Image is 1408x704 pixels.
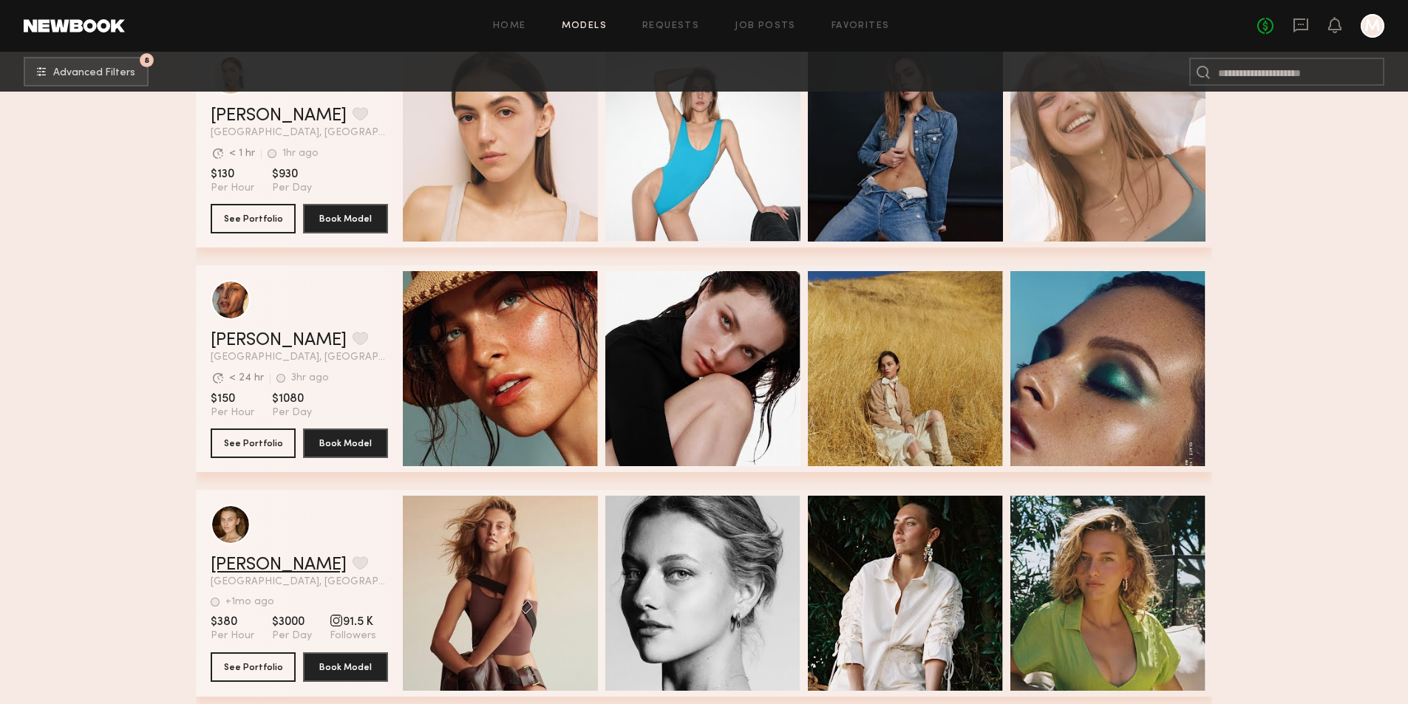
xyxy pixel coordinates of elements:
button: Book Model [303,652,388,682]
button: See Portfolio [211,428,296,458]
button: See Portfolio [211,204,296,233]
span: Per Hour [211,629,254,643]
span: Per Day [272,406,312,420]
a: [PERSON_NAME] [211,332,347,349]
span: $3000 [272,615,312,629]
a: Home [493,21,526,31]
a: Job Posts [735,21,796,31]
span: [GEOGRAPHIC_DATA], [GEOGRAPHIC_DATA] [211,577,388,587]
button: Book Model [303,428,388,458]
span: Followers [330,629,376,643]
span: [GEOGRAPHIC_DATA], [GEOGRAPHIC_DATA] [211,352,388,363]
button: Book Model [303,204,388,233]
a: M [1361,14,1384,38]
a: Models [562,21,607,31]
span: $380 [211,615,254,629]
div: 3hr ago [291,373,329,383]
a: Favorites [831,21,890,31]
span: 8 [144,57,149,64]
a: [PERSON_NAME] [211,556,347,574]
button: 8Advanced Filters [24,57,149,86]
span: Per Day [272,629,312,643]
span: $150 [211,392,254,406]
span: Per Hour [211,182,254,195]
span: $930 [272,167,312,182]
span: 91.5 K [330,615,376,629]
span: $130 [211,167,254,182]
div: < 24 hr [229,373,264,383]
a: Requests [642,21,699,31]
button: See Portfolio [211,652,296,682]
div: < 1 hr [229,148,255,159]
div: 1hr ago [282,148,319,159]
div: +1mo ago [225,597,274,607]
a: [PERSON_NAME] [211,107,347,125]
span: Per Day [272,182,312,195]
span: Per Hour [211,406,254,420]
span: $1080 [272,392,312,406]
span: Advanced Filters [53,68,135,78]
span: [GEOGRAPHIC_DATA], [GEOGRAPHIC_DATA] [211,128,388,138]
